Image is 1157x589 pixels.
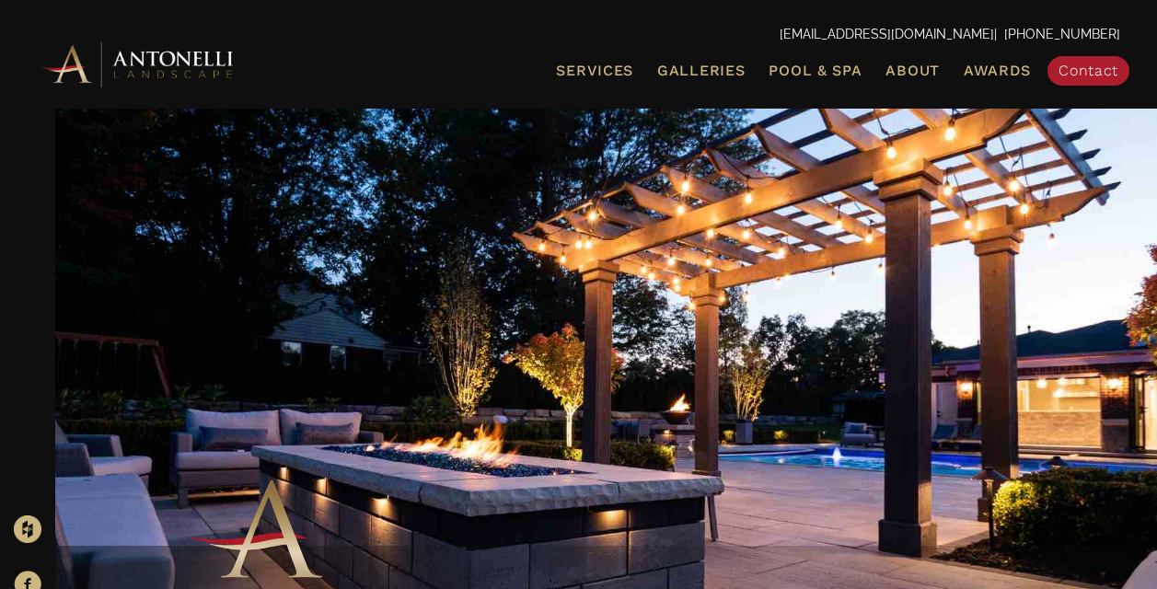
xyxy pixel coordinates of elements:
p: | [PHONE_NUMBER] [37,23,1120,47]
a: Pool & Spa [761,59,869,83]
span: Galleries [657,62,745,79]
a: [EMAIL_ADDRESS][DOMAIN_NAME] [780,27,994,41]
span: Pool & Spa [769,62,862,79]
span: Awards [964,62,1031,79]
a: Awards [956,59,1038,83]
a: Contact [1047,56,1129,86]
img: Antonelli Horizontal Logo [37,39,239,89]
span: About [885,64,940,78]
img: Houzz [14,515,41,543]
span: Services [556,64,633,78]
a: Services [549,59,641,83]
a: Galleries [650,59,752,83]
a: About [878,59,947,83]
span: Contact [1059,62,1118,79]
